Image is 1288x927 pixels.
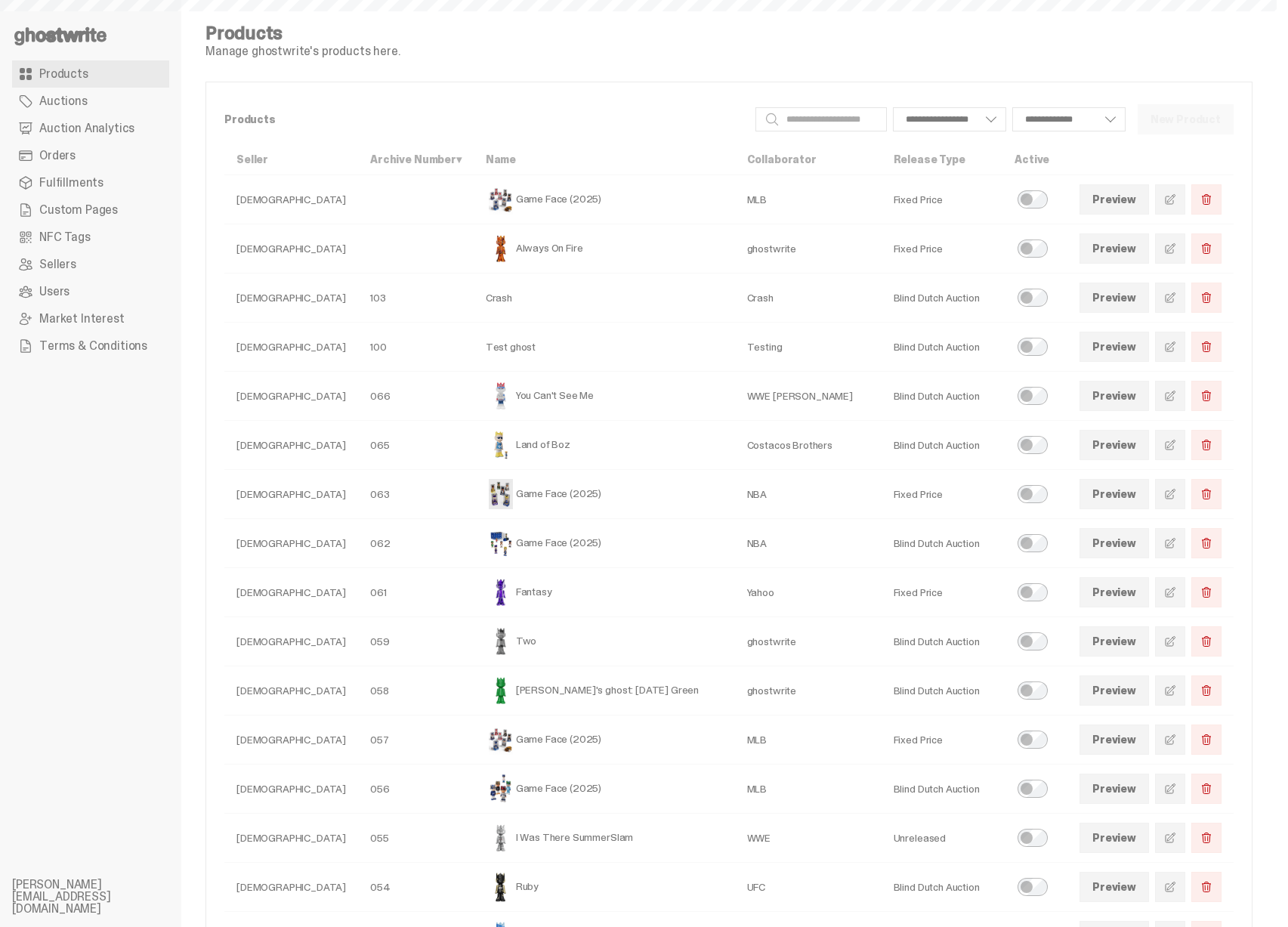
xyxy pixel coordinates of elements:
[205,24,400,42] h4: Products
[1080,430,1149,460] a: Preview
[224,175,358,224] td: [DEMOGRAPHIC_DATA]
[370,153,462,166] a: Archive Number▾
[486,725,516,755] img: Game Face (2025)
[882,175,1003,224] td: Fixed Price
[224,421,358,470] td: [DEMOGRAPHIC_DATA]
[1080,675,1149,706] a: Preview
[882,715,1003,765] td: Fixed Price
[735,470,882,519] td: NBA
[358,323,474,372] td: 100
[12,60,169,88] a: Products
[39,286,69,298] span: Users
[882,765,1003,814] td: Blind Dutch Auction
[358,421,474,470] td: 065
[456,153,462,166] span: ▾
[474,765,735,814] td: Game Face (2025)
[1080,283,1149,313] a: Preview
[735,765,882,814] td: MLB
[1191,184,1222,215] button: Delete Product
[1191,774,1222,804] button: Delete Product
[224,224,358,273] td: [DEMOGRAPHIC_DATA]
[735,863,882,912] td: UFC
[486,675,516,706] img: Schrödinger's ghost: Sunday Green
[1191,528,1222,558] button: Delete Product
[486,184,516,215] img: Game Face (2025)
[12,115,169,142] a: Auction Analytics
[735,568,882,617] td: Yahoo
[882,568,1003,617] td: Fixed Price
[474,666,735,715] td: [PERSON_NAME]'s ghost: [DATE] Green
[1191,332,1222,362] button: Delete Product
[12,251,169,278] a: Sellers
[474,421,735,470] td: Land of Boz
[1080,332,1149,362] a: Preview
[735,617,882,666] td: ghostwrite
[735,224,882,273] td: ghostwrite
[12,305,169,332] a: Market Interest
[1191,233,1222,264] button: Delete Product
[1080,725,1149,755] a: Preview
[1191,430,1222,460] button: Delete Product
[882,224,1003,273] td: Fixed Price
[224,715,358,765] td: [DEMOGRAPHIC_DATA]
[882,470,1003,519] td: Fixed Price
[39,177,103,189] span: Fulfillments
[486,381,516,411] img: You Can't See Me
[39,258,76,270] span: Sellers
[224,323,358,372] td: [DEMOGRAPHIC_DATA]
[12,879,193,915] li: [PERSON_NAME][EMAIL_ADDRESS][DOMAIN_NAME]
[12,169,169,196] a: Fulfillments
[474,617,735,666] td: Two
[1191,577,1222,607] button: Delete Product
[12,88,169,115] a: Auctions
[224,273,358,323] td: [DEMOGRAPHIC_DATA]
[1080,872,1149,902] a: Preview
[486,430,516,460] img: Land of Boz
[474,814,735,863] td: I Was There SummerSlam
[735,144,882,175] th: Collaborator
[882,323,1003,372] td: Blind Dutch Auction
[39,313,125,325] span: Market Interest
[474,273,735,323] td: Crash
[486,528,516,558] img: Game Face (2025)
[882,666,1003,715] td: Blind Dutch Auction
[882,863,1003,912] td: Blind Dutch Auction
[358,568,474,617] td: 061
[224,765,358,814] td: [DEMOGRAPHIC_DATA]
[224,470,358,519] td: [DEMOGRAPHIC_DATA]
[358,715,474,765] td: 057
[358,814,474,863] td: 055
[474,863,735,912] td: Ruby
[224,863,358,912] td: [DEMOGRAPHIC_DATA]
[358,666,474,715] td: 058
[39,231,91,243] span: NFC Tags
[358,372,474,421] td: 066
[12,196,169,224] a: Custom Pages
[1080,626,1149,657] a: Preview
[474,568,735,617] td: Fantasy
[39,122,134,134] span: Auction Analytics
[474,470,735,519] td: Game Face (2025)
[1191,626,1222,657] button: Delete Product
[358,765,474,814] td: 056
[358,519,474,568] td: 062
[358,273,474,323] td: 103
[486,823,516,853] img: I Was There SummerSlam
[486,774,516,804] img: Game Face (2025)
[224,666,358,715] td: [DEMOGRAPHIC_DATA]
[1015,153,1049,166] a: Active
[224,372,358,421] td: [DEMOGRAPHIC_DATA]
[12,224,169,251] a: NFC Tags
[224,617,358,666] td: [DEMOGRAPHIC_DATA]
[358,863,474,912] td: 054
[735,273,882,323] td: Crash
[882,372,1003,421] td: Blind Dutch Auction
[358,470,474,519] td: 063
[39,95,88,107] span: Auctions
[1080,528,1149,558] a: Preview
[735,421,882,470] td: Costacos Brothers
[1080,577,1149,607] a: Preview
[224,519,358,568] td: [DEMOGRAPHIC_DATA]
[1080,479,1149,509] a: Preview
[12,278,169,305] a: Users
